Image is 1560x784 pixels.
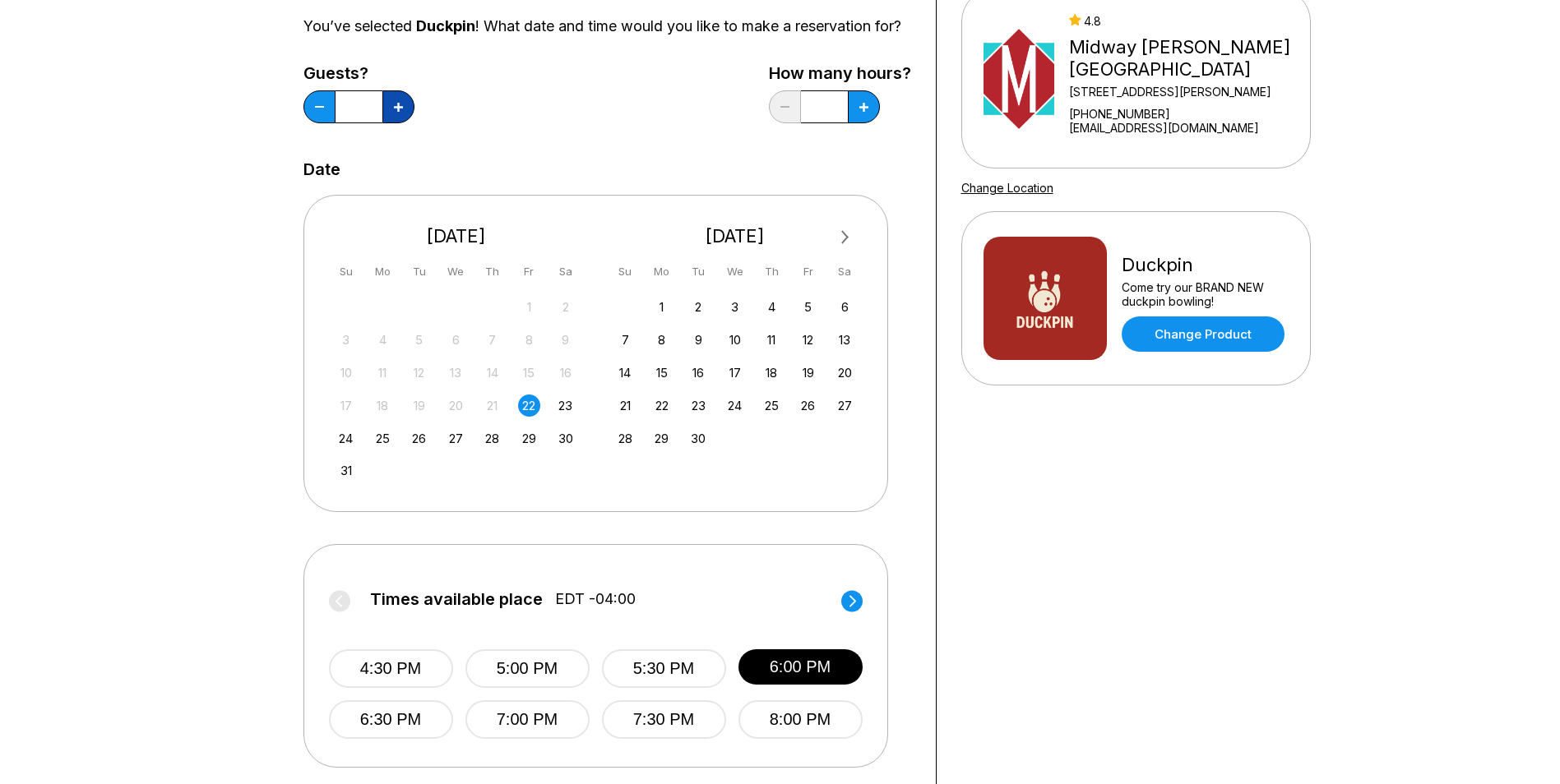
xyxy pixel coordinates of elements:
div: Midway [PERSON_NAME][GEOGRAPHIC_DATA] [1069,36,1303,81]
div: Not available Wednesday, August 6th, 2025 [445,329,467,351]
div: Choose Thursday, September 25th, 2025 [761,394,783,417]
div: [DATE] [608,225,863,247]
div: Choose Wednesday, September 3rd, 2025 [724,296,746,318]
button: 8:00 PM [738,700,863,739]
div: Choose Tuesday, August 26th, 2025 [408,427,430,450]
div: Choose Saturday, September 20th, 2025 [834,362,856,384]
div: Choose Saturday, August 30th, 2025 [554,427,576,450]
div: Choose Friday, August 29th, 2025 [518,427,540,450]
div: Choose Saturday, September 27th, 2025 [834,394,856,417]
div: Not available Friday, August 15th, 2025 [518,362,540,384]
div: Not available Wednesday, August 13th, 2025 [445,362,467,384]
button: 7:30 PM [602,700,726,739]
div: Not available Thursday, August 21st, 2025 [481,394,503,417]
div: Choose Friday, September 19th, 2025 [797,362,819,384]
label: How many hours? [769,64,911,82]
div: Su [614,261,636,283]
div: Choose Sunday, August 24th, 2025 [335,427,357,450]
div: Choose Sunday, September 14th, 2025 [614,362,636,384]
a: Change Location [961,181,1053,195]
div: Choose Saturday, August 23rd, 2025 [554,394,576,417]
img: Midway Bowling - Carlisle [984,17,1055,141]
div: Choose Thursday, August 28th, 2025 [481,427,503,450]
label: Guests? [303,64,414,82]
div: Th [481,261,503,283]
div: Choose Tuesday, September 23rd, 2025 [687,394,710,417]
div: Choose Friday, September 5th, 2025 [797,296,819,318]
div: Choose Wednesday, September 24th, 2025 [724,394,746,417]
div: We [445,261,467,283]
div: [PHONE_NUMBER] [1069,107,1303,121]
a: [EMAIL_ADDRESS][DOMAIN_NAME] [1069,121,1303,135]
div: Not available Saturday, August 16th, 2025 [554,362,576,384]
span: EDT -04:00 [555,590,636,608]
div: Choose Monday, September 22nd, 2025 [650,394,673,417]
div: Duckpin [1122,254,1289,276]
div: Choose Sunday, August 31st, 2025 [335,459,357,482]
div: Choose Sunday, September 7th, 2025 [614,329,636,351]
div: Choose Monday, August 25th, 2025 [372,427,394,450]
div: Choose Monday, September 15th, 2025 [650,362,673,384]
button: 5:30 PM [602,649,726,688]
div: Mo [650,261,673,283]
div: month 2025-09 [612,294,859,450]
button: 4:30 PM [329,649,453,688]
div: Choose Saturday, September 6th, 2025 [834,296,856,318]
div: Tu [408,261,430,283]
div: Choose Friday, August 22nd, 2025 [518,394,540,417]
div: Choose Friday, September 12th, 2025 [797,329,819,351]
div: Choose Wednesday, September 10th, 2025 [724,329,746,351]
div: Sa [554,261,576,283]
div: Not available Monday, August 11th, 2025 [372,362,394,384]
div: month 2025-08 [333,294,580,482]
div: Fr [518,261,540,283]
div: Not available Saturday, August 2nd, 2025 [554,296,576,318]
img: Duckpin [984,237,1107,360]
div: Choose Sunday, September 28th, 2025 [614,427,636,450]
div: Choose Tuesday, September 30th, 2025 [687,427,710,450]
div: Choose Thursday, September 11th, 2025 [761,329,783,351]
label: Date [303,160,340,178]
a: Change Product [1122,316,1285,352]
div: Choose Wednesday, August 27th, 2025 [445,427,467,450]
div: Choose Thursday, September 18th, 2025 [761,362,783,384]
div: Choose Friday, September 26th, 2025 [797,394,819,417]
div: Choose Saturday, September 13th, 2025 [834,329,856,351]
div: Not available Tuesday, August 5th, 2025 [408,329,430,351]
div: Come try our BRAND NEW duckpin bowling! [1122,280,1289,308]
div: Not available Wednesday, August 20th, 2025 [445,394,467,417]
div: Not available Friday, August 1st, 2025 [518,296,540,318]
div: Not available Sunday, August 17th, 2025 [335,394,357,417]
button: 6:30 PM [329,700,453,739]
div: Not available Friday, August 8th, 2025 [518,329,540,351]
div: Not available Tuesday, August 12th, 2025 [408,362,430,384]
div: Not available Thursday, August 7th, 2025 [481,329,503,351]
div: You’ve selected ! What date and time would you like to make a reservation for? [303,17,911,35]
div: Not available Sunday, August 10th, 2025 [335,362,357,384]
div: Choose Tuesday, September 2nd, 2025 [687,296,710,318]
div: Choose Monday, September 8th, 2025 [650,329,673,351]
div: Not available Thursday, August 14th, 2025 [481,362,503,384]
div: Mo [372,261,394,283]
div: Choose Tuesday, September 9th, 2025 [687,329,710,351]
div: Not available Tuesday, August 19th, 2025 [408,394,430,417]
div: We [724,261,746,283]
div: Choose Tuesday, September 16th, 2025 [687,362,710,384]
div: Choose Monday, September 29th, 2025 [650,427,673,450]
button: 7:00 PM [465,700,590,739]
div: Sa [834,261,856,283]
div: Tu [687,261,710,283]
span: Duckpin [416,17,475,35]
span: Times available place [370,590,543,608]
div: Choose Thursday, September 4th, 2025 [761,296,783,318]
div: Not available Monday, August 4th, 2025 [372,329,394,351]
div: [DATE] [329,225,584,247]
div: Not available Monday, August 18th, 2025 [372,394,394,417]
div: Su [335,261,357,283]
div: Not available Saturday, August 9th, 2025 [554,329,576,351]
button: Next Month [832,224,859,251]
div: Not available Sunday, August 3rd, 2025 [335,329,357,351]
div: Choose Sunday, September 21st, 2025 [614,394,636,417]
button: 6:00 PM [738,649,863,685]
div: Fr [797,261,819,283]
